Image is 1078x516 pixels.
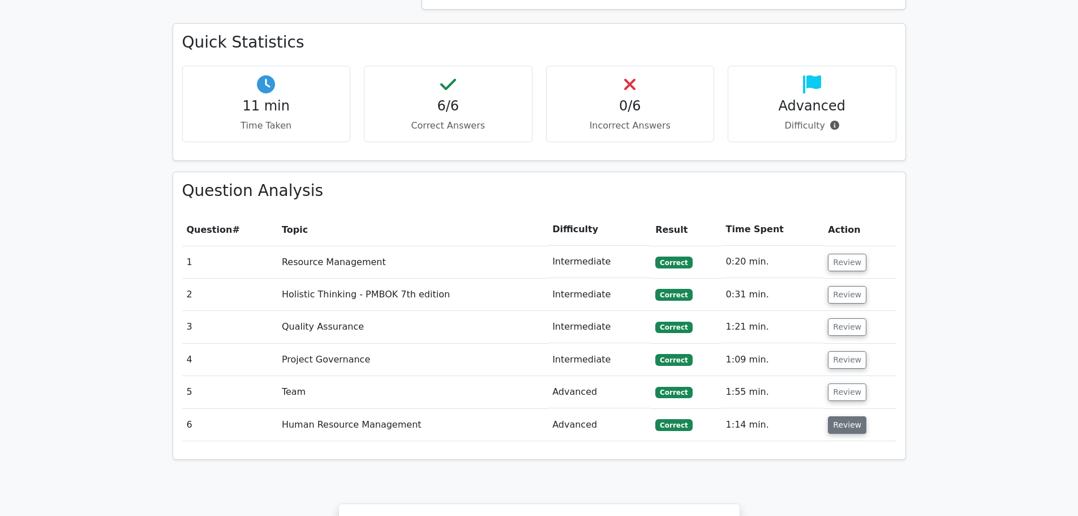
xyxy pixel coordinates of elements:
p: Correct Answers [373,119,523,133]
p: Time Taken [192,119,341,133]
span: Correct [655,257,692,268]
td: Team [277,376,548,408]
span: Correct [655,289,692,300]
p: Difficulty [737,119,887,133]
td: 2 [182,279,277,311]
td: Project Governance [277,344,548,376]
button: Review [828,318,866,336]
h4: 0/6 [556,98,705,114]
td: 5 [182,376,277,408]
td: 1:55 min. [721,376,824,408]
td: 1:21 min. [721,311,824,343]
th: Topic [277,214,548,246]
td: 3 [182,311,277,343]
td: Human Resource Management [277,409,548,441]
td: Intermediate [548,246,651,278]
h3: Question Analysis [182,181,896,201]
td: Intermediate [548,344,651,376]
td: 6 [182,409,277,441]
span: Correct [655,387,692,398]
td: Resource Management [277,246,548,278]
td: Holistic Thinking - PMBOK 7th edition [277,279,548,311]
td: Intermediate [548,279,651,311]
span: Question [187,224,233,235]
button: Review [828,254,866,271]
td: 1:09 min. [721,344,824,376]
button: Review [828,416,866,434]
th: Time Spent [721,214,824,246]
h4: 6/6 [373,98,523,114]
button: Review [828,383,866,401]
td: 0:20 min. [721,246,824,278]
span: Correct [655,322,692,333]
td: 1:14 min. [721,409,824,441]
h3: Quick Statistics [182,33,896,52]
td: Quality Assurance [277,311,548,343]
th: Result [651,214,721,246]
td: 0:31 min. [721,279,824,311]
h4: Advanced [737,98,887,114]
th: # [182,214,277,246]
h4: 11 min [192,98,341,114]
button: Review [828,286,866,304]
th: Difficulty [548,214,651,246]
td: Advanced [548,409,651,441]
td: Advanced [548,376,651,408]
span: Correct [655,354,692,365]
span: Correct [655,419,692,430]
th: Action [823,214,896,246]
p: Incorrect Answers [556,119,705,133]
td: Intermediate [548,311,651,343]
td: 4 [182,344,277,376]
button: Review [828,351,866,369]
td: 1 [182,246,277,278]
